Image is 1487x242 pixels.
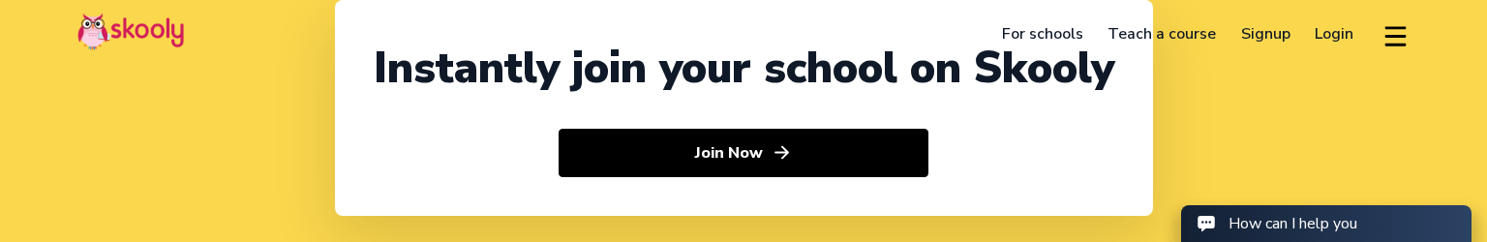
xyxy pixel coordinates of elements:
[772,142,792,163] ion-icon: arrow forward outline
[1229,18,1303,49] a: Signup
[1303,18,1367,49] a: Login
[77,13,184,50] img: Skooly
[1095,18,1229,49] a: Teach a course
[374,39,1114,98] div: Instantly join your school on Skooly
[989,18,1096,49] a: For schools
[1381,18,1410,50] button: menu outline
[559,129,929,177] button: Join Nowarrow forward outline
